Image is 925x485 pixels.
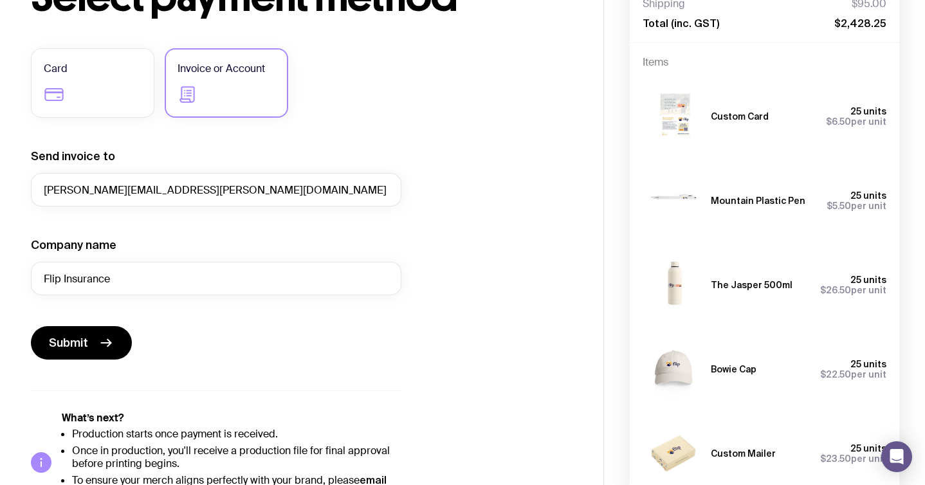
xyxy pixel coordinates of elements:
[850,190,886,201] span: 25 units
[850,106,886,116] span: 25 units
[881,441,912,472] div: Open Intercom Messenger
[711,280,792,290] h3: The Jasper 500ml
[711,196,805,206] h3: Mountain Plastic Pen
[711,364,756,374] h3: Bowie Cap
[31,262,401,295] input: Your company name
[711,111,769,122] h3: Custom Card
[850,359,886,369] span: 25 units
[711,448,776,459] h3: Custom Mailer
[178,61,265,77] span: Invoice or Account
[820,369,886,380] span: per unit
[49,335,88,351] span: Submit
[31,173,401,206] input: accounts@company.com
[826,116,886,127] span: per unit
[31,326,132,360] button: Submit
[31,149,115,164] label: Send invoice to
[820,285,851,295] span: $26.50
[62,412,401,425] h5: What’s next?
[72,428,401,441] li: Production starts once payment is received.
[820,369,851,380] span: $22.50
[820,453,851,464] span: $23.50
[834,17,886,30] span: $2,428.25
[820,453,886,464] span: per unit
[827,201,851,211] span: $5.50
[643,56,886,69] h4: Items
[820,285,886,295] span: per unit
[850,443,886,453] span: 25 units
[643,17,719,30] span: Total (inc. GST)
[44,61,68,77] span: Card
[826,116,851,127] span: $6.50
[850,275,886,285] span: 25 units
[827,201,886,211] span: per unit
[72,444,401,470] li: Once in production, you'll receive a production file for final approval before printing begins.
[31,237,116,253] label: Company name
